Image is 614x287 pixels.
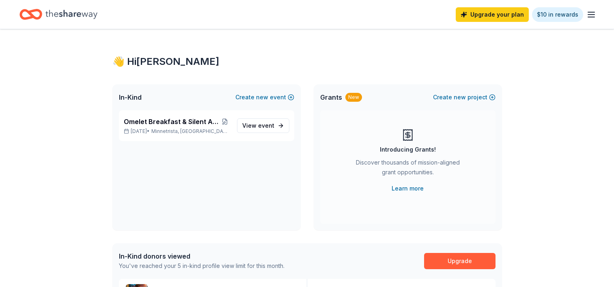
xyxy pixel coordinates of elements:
[380,145,436,154] div: Introducing Grants!
[119,251,284,261] div: In-Kind donors viewed
[454,92,466,102] span: new
[19,5,97,24] a: Home
[124,117,220,126] span: Omelet Breakfast & Silent Auction Fundraiser
[353,158,463,180] div: Discover thousands of mission-aligned grant opportunities.
[119,92,142,102] span: In-Kind
[433,92,496,102] button: Createnewproject
[258,122,274,129] span: event
[532,7,583,22] a: $10 in rewards
[119,261,284,271] div: You've reached your 5 in-kind profile view limit for this month.
[320,92,342,102] span: Grants
[392,184,424,193] a: Learn more
[112,55,502,68] div: 👋 Hi [PERSON_NAME]
[256,92,268,102] span: new
[424,253,496,269] a: Upgrade
[235,92,294,102] button: Createnewevent
[456,7,529,22] a: Upgrade your plan
[237,118,289,133] a: View event
[242,121,274,131] span: View
[124,128,231,135] p: [DATE] •
[345,93,362,102] div: New
[151,128,230,135] span: Minnetrista, [GEOGRAPHIC_DATA]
